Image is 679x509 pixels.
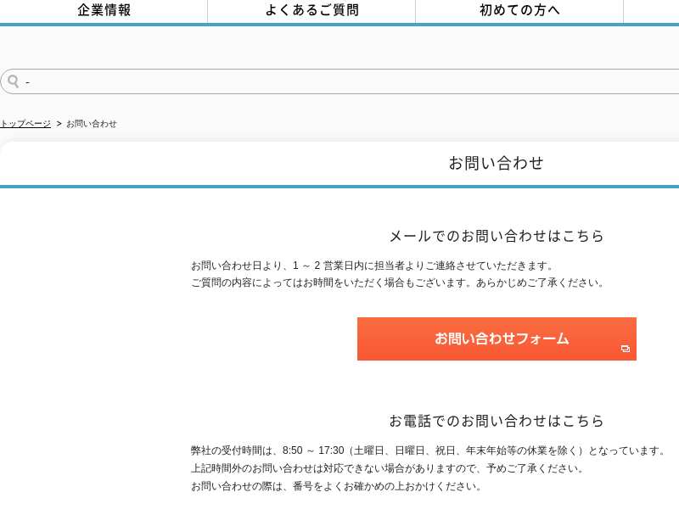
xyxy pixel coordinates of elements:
li: お問い合わせ [53,115,117,133]
img: お問い合わせフォーム [357,317,637,361]
a: お問い合わせフォーム [357,345,637,357]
